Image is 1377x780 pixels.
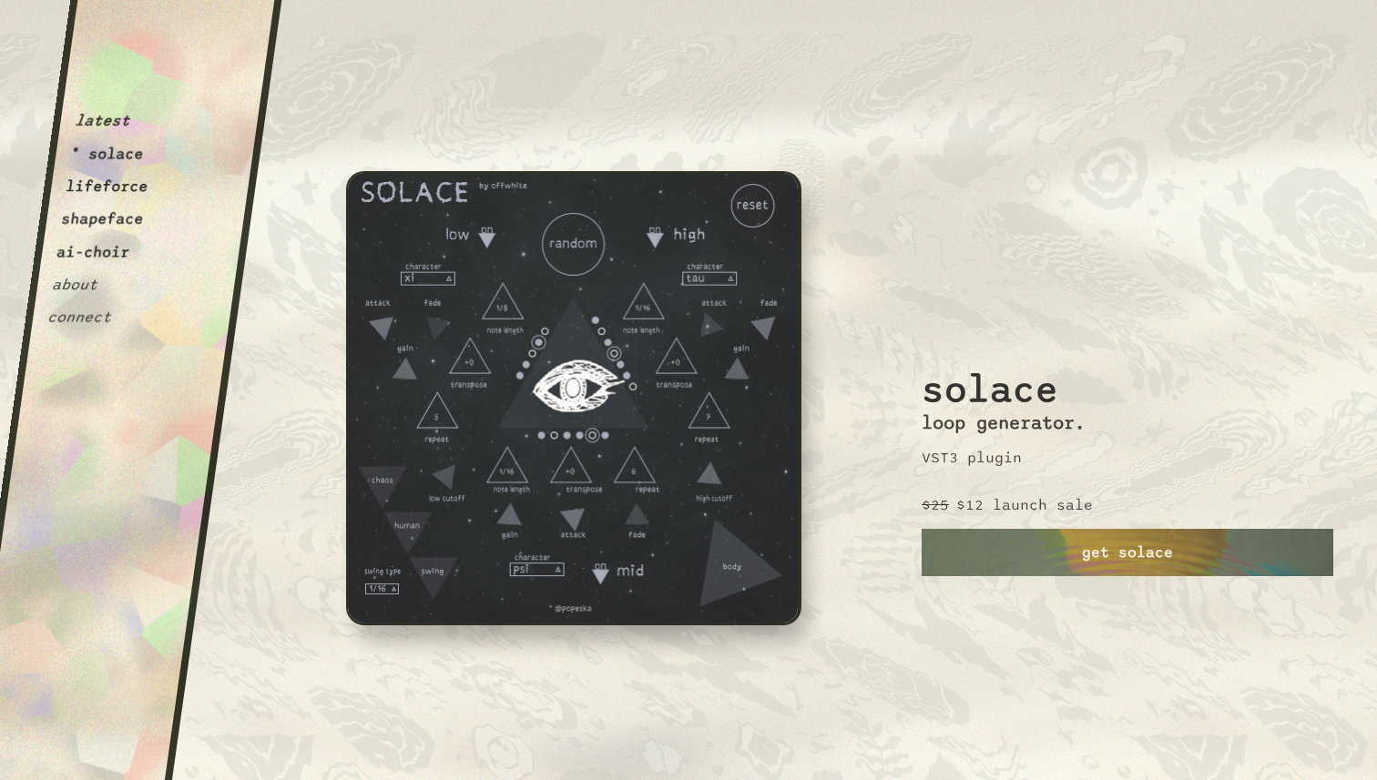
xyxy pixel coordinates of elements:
button: ai-choir [56,243,131,261]
p: $25 [922,496,949,514]
button: about [51,276,99,294]
button: connect [46,309,113,327]
p: $12 launch sale [956,496,1093,514]
a: get solace [922,529,1333,576]
p: VST3 plugin [922,449,1022,467]
h3: loop generator. [922,412,1086,434]
button: latest [74,112,131,130]
h2: solace [922,204,1058,412]
img: solace.0d278a0e.png [346,171,801,625]
button: shapeface [60,210,145,228]
button: * solace [69,145,145,163]
button: lifeforce [65,177,149,196]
